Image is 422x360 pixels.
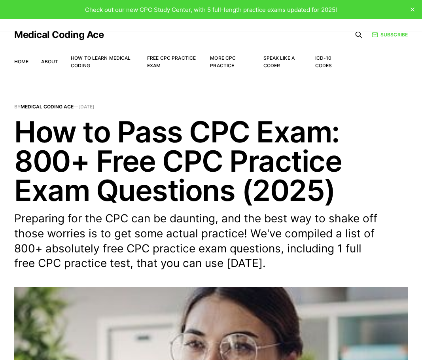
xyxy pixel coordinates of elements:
[41,59,58,64] a: About
[14,117,408,205] h1: How to Pass CPC Exam: 800+ Free CPC Practice Exam Questions (2025)
[372,31,408,38] a: Subscribe
[14,59,28,64] a: Home
[14,30,104,40] a: Medical Coding Ace
[21,104,74,110] a: Medical Coding Ace
[293,321,422,360] iframe: portal-trigger
[14,104,408,109] span: By —
[85,6,337,13] span: Check out our new CPC Study Center, with 5 full-length practice exams updated for 2025!
[78,104,95,110] time: [DATE]
[210,55,236,68] a: More CPC Practice
[147,55,196,68] a: Free CPC Practice Exam
[14,211,378,271] p: Preparing for the CPC can be daunting, and the best way to shake off those worries is to get some...
[263,55,295,68] a: Speak Like a Coder
[406,3,419,16] button: close
[71,55,131,68] a: How to Learn Medical Coding
[315,55,332,68] a: ICD-10 Codes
